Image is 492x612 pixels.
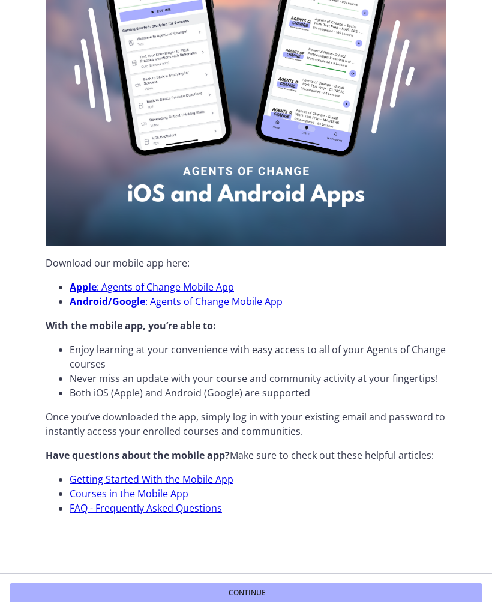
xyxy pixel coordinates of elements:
strong: With the mobile app, you’re able to: [46,319,216,332]
strong: Have questions about the mobile app? [46,449,230,462]
strong: Android/Google [70,295,145,308]
a: Apple: Agents of Change Mobile App [70,280,234,294]
p: Download our mobile app here: [46,256,446,270]
a: Getting Started With the Mobile App [70,473,233,486]
p: Once you’ve downloaded the app, simply log in with your existing email and password to instantly ... [46,410,446,438]
li: Enjoy learning at your convenience with easy access to all of your Agents of Change courses [70,342,446,371]
li: Both iOS (Apple) and Android (Google) are supported [70,386,446,400]
a: Courses in the Mobile App [70,487,188,500]
p: Make sure to check out these helpful articles: [46,448,446,462]
li: Never miss an update with your course and community activity at your fingertips! [70,371,446,386]
button: Continue [10,583,482,602]
strong: Apple [70,280,97,294]
a: FAQ - Frequently Asked Questions [70,501,222,515]
span: Continue [229,588,266,598]
a: Android/Google: Agents of Change Mobile App [70,295,283,308]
